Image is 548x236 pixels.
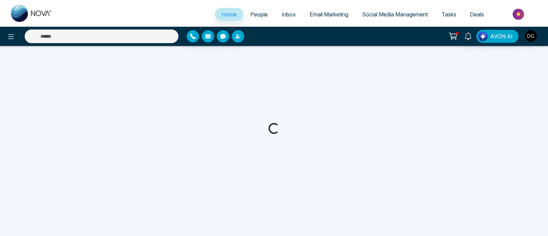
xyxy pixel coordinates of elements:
a: Inbox [275,8,303,21]
a: Tasks [435,8,463,21]
span: AVON AI [490,32,513,40]
a: Deals [463,8,491,21]
span: Inbox [282,11,296,18]
a: Home [215,8,244,21]
span: Deals [470,11,484,18]
a: Social Media Management [355,8,435,21]
img: User Avatar [525,30,537,42]
span: People [250,11,268,18]
a: People [244,8,275,21]
img: Lead Flow [478,32,488,41]
a: Email Marketing [303,8,355,21]
span: Tasks [441,11,456,18]
span: Email Marketing [310,11,348,18]
img: Nova CRM Logo [11,5,52,22]
span: Home [222,11,237,18]
button: AVON AI [476,30,519,43]
img: Market-place.gif [494,7,544,22]
span: Social Media Management [362,11,428,18]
